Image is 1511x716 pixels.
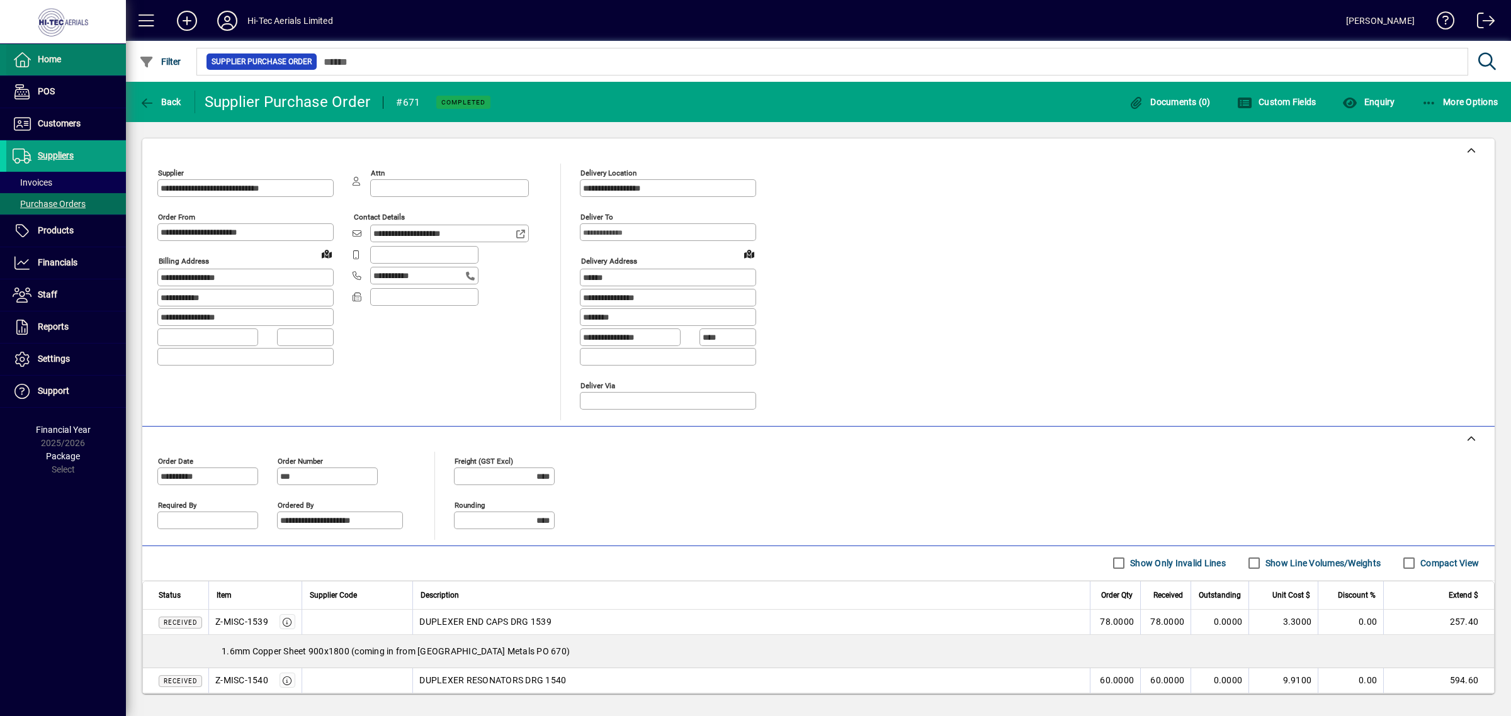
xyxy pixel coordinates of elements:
td: 78.0000 [1090,610,1140,635]
a: View on map [317,243,337,264]
span: Outstanding [1199,588,1241,602]
a: Staff [6,279,126,311]
mat-label: Ordered by [278,500,314,509]
span: Received [164,678,197,685]
a: Logout [1468,3,1495,43]
span: Enquiry [1342,97,1395,107]
span: Staff [38,289,57,299]
span: Custom Fields [1237,97,1316,107]
span: Financials [38,257,77,267]
a: Support [6,376,126,407]
a: View on map [739,243,759,264]
mat-label: Freight (GST excl) [455,456,513,465]
span: Item [217,588,232,602]
td: 9.9100 [1248,668,1318,693]
span: Description [421,588,459,602]
span: Invoices [13,177,52,187]
td: 60.0000 [1090,668,1140,693]
a: Home [6,44,126,76]
button: Documents (0) [1126,91,1214,113]
button: Add [167,9,207,32]
div: Hi-Tec Aerials Limited [247,11,333,31]
span: Order Qty [1101,588,1133,602]
button: Filter [136,50,184,73]
a: Customers [6,108,126,140]
button: Back [136,91,184,113]
mat-label: Order date [158,456,193,465]
div: #671 [396,92,420,113]
mat-label: Required by [158,500,196,509]
td: 257.40 [1383,610,1494,635]
span: Home [38,54,61,64]
a: Invoices [6,172,126,193]
mat-label: Order from [158,213,195,221]
span: Received [1153,588,1183,602]
td: 60.0000 [1140,668,1191,693]
span: Status [159,588,181,602]
td: 0.0000 [1191,668,1248,693]
span: Discount % [1338,588,1376,602]
a: Purchase Orders [6,193,126,215]
span: Support [38,386,69,396]
div: Supplier Purchase Order [205,92,371,112]
td: 0.00 [1318,610,1383,635]
span: DUPLEXER RESONATORS DRG 1540 [419,674,566,686]
a: Settings [6,344,126,375]
label: Show Line Volumes/Weights [1263,557,1381,569]
div: Z-MISC-1539 [215,615,268,628]
span: Financial Year [36,425,91,435]
span: Received [164,619,197,626]
span: Purchase Orders [13,199,86,209]
app-page-header-button: Back [126,91,195,113]
label: Compact View [1418,557,1479,569]
span: Filter [139,57,181,67]
span: Suppliers [38,150,74,160]
div: 1.6mm Copper Sheet 900x1800 (coming in from [GEOGRAPHIC_DATA] Metals PO 670) [143,635,1494,668]
a: Reports [6,311,126,343]
a: Financials [6,247,126,279]
td: 0.0000 [1191,610,1248,635]
mat-label: Supplier [158,169,184,177]
a: Products [6,215,126,247]
label: Show Only Invalid Lines [1128,557,1226,569]
span: Products [38,225,74,235]
mat-label: Deliver To [580,213,613,221]
td: 594.60 [1383,668,1494,693]
span: Package [46,451,80,461]
mat-label: Deliver via [580,381,615,389]
span: Supplier Purchase Order [212,55,312,68]
div: [PERSON_NAME] [1346,11,1415,31]
td: 3.3000 [1248,610,1318,635]
span: Settings [38,354,70,364]
div: Z-MISC-1540 [215,674,268,686]
span: Back [139,97,181,107]
span: Extend $ [1449,588,1478,602]
a: Knowledge Base [1427,3,1455,43]
a: POS [6,76,126,108]
span: DUPLEXER END CAPS DRG 1539 [419,615,552,628]
span: More Options [1422,97,1498,107]
span: Reports [38,322,69,332]
span: POS [38,86,55,96]
mat-label: Delivery Location [580,169,637,177]
button: Enquiry [1339,91,1398,113]
td: 78.0000 [1140,610,1191,635]
button: Custom Fields [1234,91,1320,113]
span: Documents (0) [1129,97,1211,107]
span: Unit Cost $ [1272,588,1310,602]
td: 0.00 [1318,668,1383,693]
button: Profile [207,9,247,32]
mat-label: Order number [278,456,323,465]
span: Customers [38,118,81,128]
span: Completed [441,98,485,106]
mat-label: Rounding [455,500,485,509]
button: More Options [1418,91,1502,113]
mat-label: Attn [371,169,385,177]
span: Supplier Code [310,588,357,602]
